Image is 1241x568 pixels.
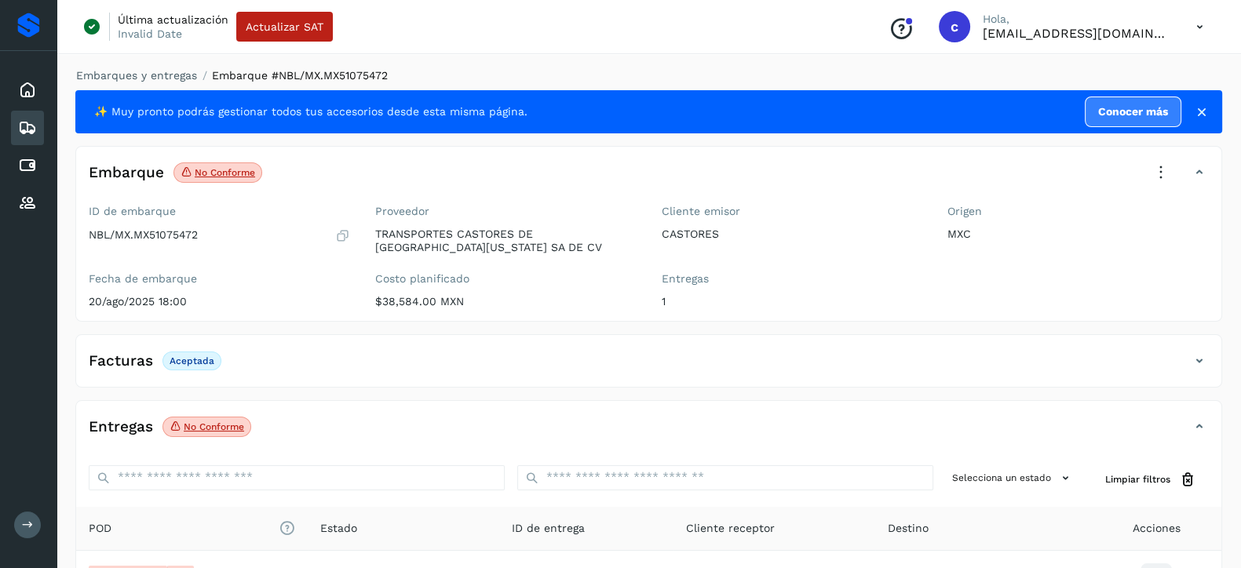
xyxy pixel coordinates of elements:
button: Limpiar filtros [1093,465,1209,494]
p: No conforme [195,167,255,178]
label: Origen [947,205,1209,218]
button: Actualizar SAT [236,12,333,42]
p: Invalid Date [118,27,182,41]
p: Hola, [983,13,1171,26]
h4: Entregas [89,418,153,436]
p: No conforme [184,421,244,432]
span: Destino [888,520,929,537]
p: Última actualización [118,13,228,27]
p: Aceptada [170,355,214,366]
span: ✨ Muy pronto podrás gestionar todos tus accesorios desde esta misma página. [94,104,527,120]
span: Actualizar SAT [246,21,323,32]
p: calbor@niagarawater.com [983,26,1171,41]
div: FacturasAceptada [76,348,1221,387]
label: Cliente emisor [662,205,923,218]
p: 1 [662,295,923,308]
div: EmbarqueNo conforme [76,159,1221,198]
label: Costo planificado [375,272,637,286]
div: Cuentas por pagar [11,148,44,183]
a: Conocer más [1085,96,1181,127]
p: 20/ago/2025 18:00 [89,295,350,308]
p: $38,584.00 MXN [375,295,637,308]
p: TRANSPORTES CASTORES DE [GEOGRAPHIC_DATA][US_STATE] SA DE CV [375,228,637,254]
label: Fecha de embarque [89,272,350,286]
label: ID de embarque [89,205,350,218]
nav: breadcrumb [75,67,1222,84]
div: Embarques [11,111,44,145]
span: Embarque #NBL/MX.MX51075472 [212,69,388,82]
h4: Facturas [89,352,153,370]
span: Acciones [1133,520,1181,537]
button: Selecciona un estado [946,465,1080,491]
p: CASTORES [662,228,923,241]
div: Inicio [11,73,44,107]
p: MXC [947,228,1209,241]
p: NBL/MX.MX51075472 [89,228,198,242]
span: POD [89,520,295,537]
label: Entregas [662,272,923,286]
span: Estado [320,520,357,537]
span: Limpiar filtros [1105,472,1170,486]
span: ID de entrega [511,520,584,537]
span: Cliente receptor [686,520,775,537]
a: Embarques y entregas [76,69,197,82]
label: Proveedor [375,205,637,218]
h4: Embarque [89,164,164,182]
div: EntregasNo conforme [76,413,1221,453]
div: Proveedores [11,186,44,220]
